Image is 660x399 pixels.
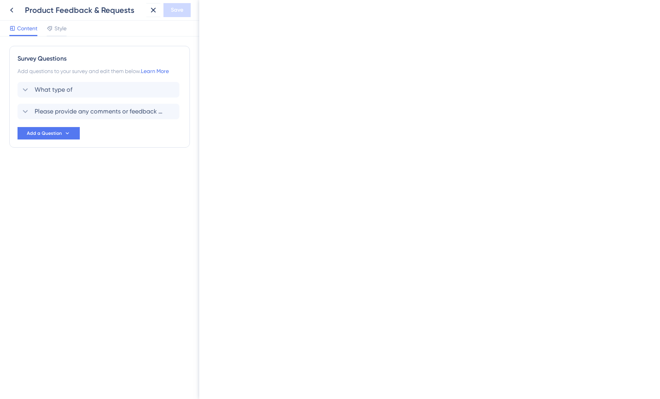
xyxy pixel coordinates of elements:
span: Style [54,24,67,33]
button: Save [163,3,191,17]
span: What type of [35,85,72,94]
div: Product Feedback & Requests [25,5,143,16]
span: Content [17,24,37,33]
button: Add a Question [18,127,80,139]
span: Add a Question [27,130,62,136]
span: Please provide any comments or feedback regarding your experience with our service. [35,107,163,116]
div: Add questions to your survey and edit them below. [18,66,182,76]
div: Survey Questions [18,54,182,63]
span: Save [171,5,183,15]
a: Learn More [141,68,169,74]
